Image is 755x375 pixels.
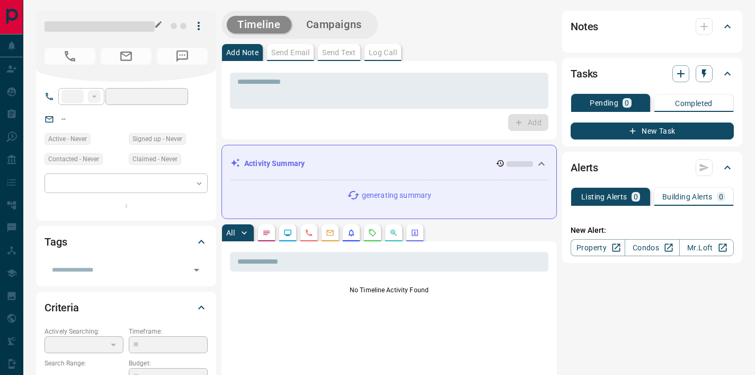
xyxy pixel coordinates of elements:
button: New Task [571,123,734,139]
a: Mr.Loft [679,239,734,256]
div: Alerts [571,155,734,180]
p: 0 [625,99,629,107]
span: No Number [157,48,208,65]
span: No Email [101,48,152,65]
p: Activity Summary [244,158,305,169]
p: Timeframe: [129,327,208,336]
h2: Criteria [45,299,79,316]
a: Condos [625,239,679,256]
p: Search Range: [45,359,123,368]
svg: Listing Alerts [347,229,356,237]
h2: Alerts [571,159,598,176]
p: No Timeline Activity Found [230,285,548,295]
p: Actively Searching: [45,327,123,336]
p: Completed [675,100,713,107]
p: Budget: [129,359,208,368]
p: New Alert: [571,225,734,236]
div: Notes [571,14,734,39]
svg: Calls [305,229,313,237]
div: Tasks [571,61,734,86]
button: Campaigns [296,16,372,33]
p: All [226,229,235,237]
svg: Requests [368,229,377,237]
p: Pending [590,99,618,107]
h2: Tags [45,233,67,250]
span: Active - Never [48,134,87,144]
span: Signed up - Never [132,134,182,144]
p: Building Alerts [662,193,713,200]
span: No Number [45,48,95,65]
span: Contacted - Never [48,154,99,164]
a: -- [61,115,66,123]
h2: Tasks [571,65,598,82]
div: Activity Summary [230,154,548,173]
button: Open [189,263,204,277]
span: Claimed - Never [132,154,177,164]
p: generating summary [362,190,431,201]
p: 0 [719,193,723,200]
svg: Agent Actions [411,229,419,237]
p: 0 [634,193,638,200]
button: Timeline [227,16,291,33]
svg: Notes [262,229,271,237]
svg: Lead Browsing Activity [283,229,292,237]
svg: Opportunities [389,229,398,237]
p: Add Note [226,49,259,56]
div: Tags [45,229,208,255]
a: Property [571,239,625,256]
p: Listing Alerts [581,193,627,200]
h2: Notes [571,18,598,35]
div: Criteria [45,295,208,320]
svg: Emails [326,229,334,237]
